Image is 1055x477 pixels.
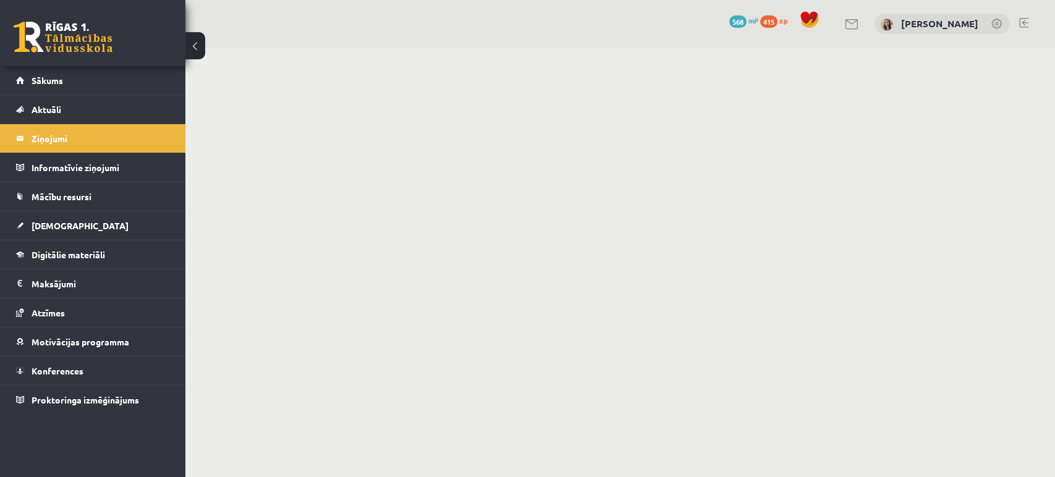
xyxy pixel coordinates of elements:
a: Digitālie materiāli [16,240,170,269]
a: [DEMOGRAPHIC_DATA] [16,211,170,240]
span: [DEMOGRAPHIC_DATA] [32,220,129,231]
span: mP [748,15,758,25]
a: Proktoringa izmēģinājums [16,386,170,414]
a: 568 mP [729,15,758,25]
a: Atzīmes [16,298,170,327]
span: 568 [729,15,747,28]
a: Motivācijas programma [16,327,170,356]
span: Digitālie materiāli [32,249,105,260]
span: Sākums [32,75,63,86]
a: Aktuāli [16,95,170,124]
span: 415 [760,15,777,28]
a: Konferences [16,357,170,385]
a: Informatīvie ziņojumi [16,153,170,182]
span: Atzīmes [32,307,65,318]
a: Maksājumi [16,269,170,298]
a: Rīgas 1. Tālmācības vidusskola [14,22,112,53]
span: xp [779,15,787,25]
span: Proktoringa izmēģinājums [32,394,139,405]
a: Ziņojumi [16,124,170,153]
span: Aktuāli [32,104,61,115]
span: Mācību resursi [32,191,91,202]
span: Motivācijas programma [32,336,129,347]
a: 415 xp [760,15,794,25]
a: Mācību resursi [16,182,170,211]
legend: Ziņojumi [32,124,170,153]
a: [PERSON_NAME] [901,17,978,30]
legend: Maksājumi [32,269,170,298]
a: Sākums [16,66,170,95]
legend: Informatīvie ziņojumi [32,153,170,182]
span: Konferences [32,365,83,376]
img: Marija Nicmane [881,19,893,31]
